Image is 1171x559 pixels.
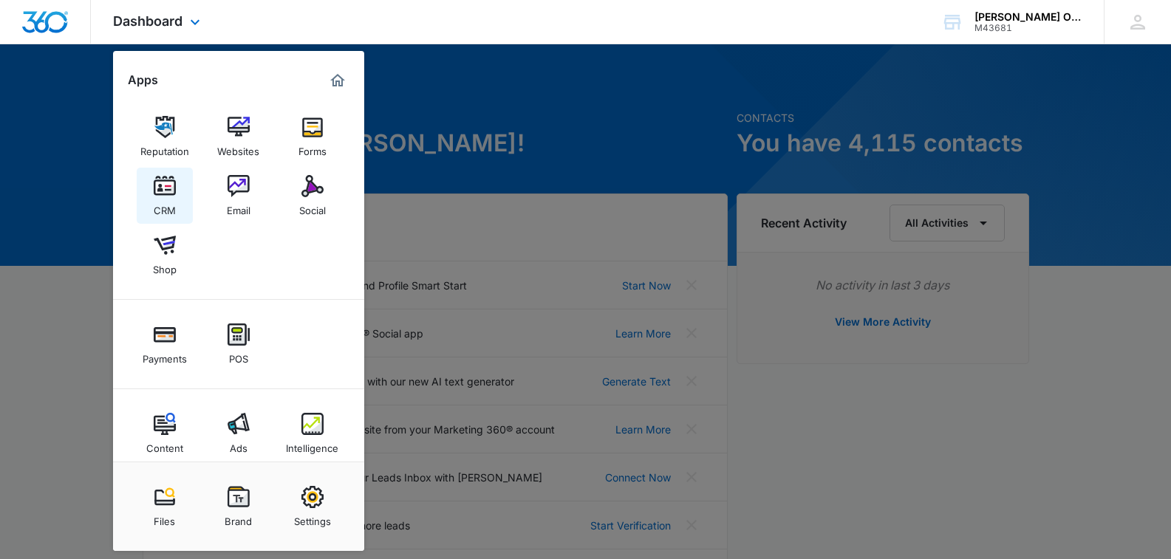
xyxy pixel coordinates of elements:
a: Email [211,168,267,224]
a: Marketing 360® Dashboard [326,69,349,92]
a: CRM [137,168,193,224]
div: Content [146,435,183,454]
a: Files [137,479,193,535]
div: Shop [153,256,177,275]
span: Dashboard [113,13,182,29]
a: POS [211,316,267,372]
a: Content [137,405,193,462]
div: Payments [143,346,187,365]
a: Payments [137,316,193,372]
div: account id [974,23,1082,33]
div: Files [154,508,175,527]
a: Settings [284,479,341,535]
a: Brand [211,479,267,535]
div: CRM [154,197,176,216]
h2: Apps [128,73,158,87]
div: Social [299,197,326,216]
a: Websites [211,109,267,165]
a: Social [284,168,341,224]
a: Ads [211,405,267,462]
a: Intelligence [284,405,341,462]
div: Intelligence [286,435,338,454]
a: Shop [137,227,193,283]
div: account name [974,11,1082,23]
div: Forms [298,138,327,157]
a: Forms [284,109,341,165]
div: Brand [225,508,252,527]
div: Ads [230,435,247,454]
div: Websites [217,138,259,157]
div: Email [227,197,250,216]
div: POS [229,346,248,365]
a: Reputation [137,109,193,165]
div: Reputation [140,138,189,157]
div: Settings [294,508,331,527]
